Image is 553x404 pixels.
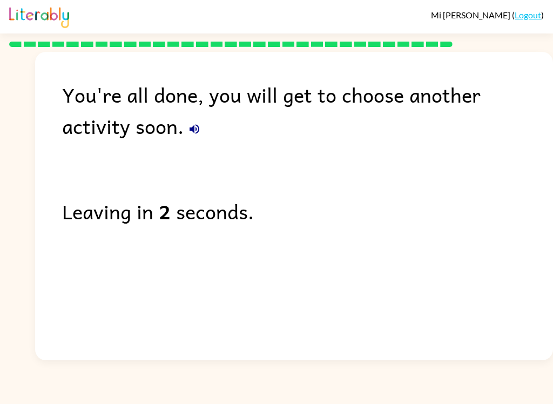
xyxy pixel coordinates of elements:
[431,10,544,20] div: ( )
[62,196,553,227] div: Leaving in seconds.
[159,196,171,227] b: 2
[62,79,553,142] div: You're all done, you will get to choose another activity soon.
[9,4,69,28] img: Literably
[515,10,541,20] a: Logout
[431,10,512,20] span: Mi [PERSON_NAME]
